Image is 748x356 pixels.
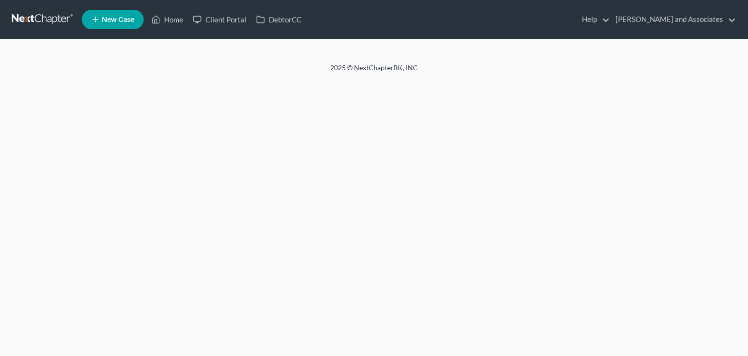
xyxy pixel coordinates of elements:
a: Help [577,11,610,28]
a: DebtorCC [251,11,306,28]
new-legal-case-button: New Case [82,10,144,29]
a: [PERSON_NAME] and Associates [611,11,736,28]
a: Client Portal [188,11,251,28]
a: Home [147,11,188,28]
div: 2025 © NextChapterBK, INC [96,63,652,80]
